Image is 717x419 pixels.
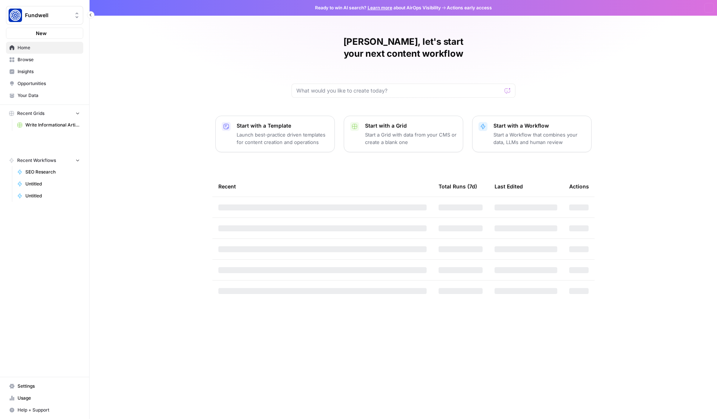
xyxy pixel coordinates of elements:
span: Help + Support [18,407,80,413]
span: Recent Grids [17,110,44,117]
span: Recent Workflows [17,157,56,164]
a: Settings [6,380,83,392]
span: Fundwell [25,12,70,19]
div: Last Edited [495,176,523,197]
span: Opportunities [18,80,80,87]
p: Launch best-practice driven templates for content creation and operations [237,131,328,146]
p: Start with a Workflow [493,122,585,129]
span: Insights [18,68,80,75]
a: Your Data [6,90,83,101]
div: Recent [218,176,427,197]
a: Write Informational Article [14,119,83,131]
span: Home [18,44,80,51]
span: Browse [18,56,80,63]
a: Browse [6,54,83,66]
input: What would you like to create today? [296,87,502,94]
span: Your Data [18,92,80,99]
p: Start a Grid with data from your CMS or create a blank one [365,131,457,146]
span: Ready to win AI search? about AirOps Visibility [315,4,441,11]
a: Insights [6,66,83,78]
img: Fundwell Logo [9,9,22,22]
p: Start with a Template [237,122,328,129]
button: Start with a GridStart a Grid with data from your CMS or create a blank one [344,116,463,152]
div: Actions [569,176,589,197]
span: Usage [18,395,80,401]
span: Untitled [25,181,80,187]
button: Help + Support [6,404,83,416]
a: Learn more [368,5,392,10]
button: Start with a WorkflowStart a Workflow that combines your data, LLMs and human review [472,116,592,152]
h1: [PERSON_NAME], let's start your next content workflow [292,36,515,60]
a: Untitled [14,190,83,202]
p: Start with a Grid [365,122,457,129]
a: SEO Research [14,166,83,178]
span: Untitled [25,193,80,199]
a: Opportunities [6,78,83,90]
a: Usage [6,392,83,404]
span: Write Informational Article [25,122,80,128]
p: Start a Workflow that combines your data, LLMs and human review [493,131,585,146]
button: Recent Grids [6,108,83,119]
button: New [6,28,83,39]
span: Settings [18,383,80,390]
a: Untitled [14,178,83,190]
a: Home [6,42,83,54]
span: Actions early access [447,4,492,11]
button: Recent Workflows [6,155,83,166]
button: Workspace: Fundwell [6,6,83,25]
div: Total Runs (7d) [439,176,477,197]
span: SEO Research [25,169,80,175]
span: New [36,29,47,37]
button: Start with a TemplateLaunch best-practice driven templates for content creation and operations [215,116,335,152]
